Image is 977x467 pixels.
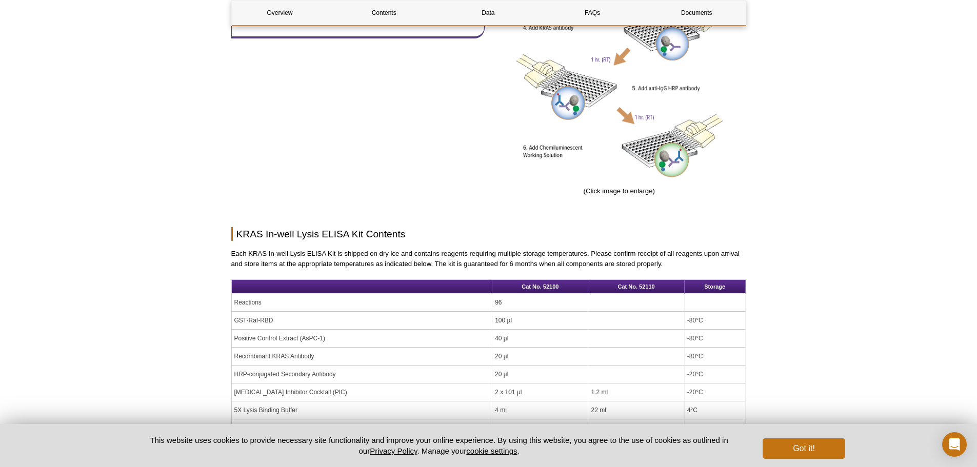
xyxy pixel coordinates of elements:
th: Cat No. 52110 [588,280,684,294]
h2: KRAS In-well Lysis ELISA Kit Contents [231,227,746,241]
a: FAQs [544,1,641,25]
td: 10X Wash Buffer AM2 [232,419,493,437]
td: -80°C [685,348,746,366]
td: HRP-conjugated Secondary Antibody [232,366,493,383]
th: Storage [685,280,746,294]
td: 20 µl [492,348,588,366]
td: [MEDICAL_DATA] Inhibitor Cocktail (PIC) [232,383,493,401]
td: 100 µl [492,312,588,330]
button: cookie settings [466,446,517,455]
a: Overview [232,1,328,25]
p: (Click image to enlarge) [492,186,746,196]
th: Cat No. 52100 [492,280,588,294]
p: Each KRAS In-well Lysis ELISA Kit is shipped on dry ice and contains reagents requiring multiple ... [231,249,746,269]
td: -80°C [685,330,746,348]
td: 4°C [685,401,746,419]
td: -20°C [685,383,746,401]
td: Reactions [232,294,493,312]
td: 96 [492,294,588,312]
td: 22 ml [588,401,684,419]
td: -20°C [685,366,746,383]
a: Data [440,1,536,25]
a: Documents [648,1,745,25]
td: 5X Lysis Binding Buffer [232,401,493,419]
button: Got it! [763,438,845,459]
td: 1.2 ml [588,383,684,401]
td: 20 µl [492,366,588,383]
div: Open Intercom Messenger [942,432,967,457]
a: Contents [336,1,432,25]
td: -80°C [685,312,746,330]
a: Privacy Policy [370,446,417,455]
td: 40 µl [492,330,588,348]
td: GST-Raf-RBD [232,312,493,330]
td: Positive Control Extract (AsPC-1) [232,330,493,348]
td: Recombinant KRAS Antibody [232,348,493,366]
td: 29 ml [492,419,588,437]
p: This website uses cookies to provide necessary site functionality and improve your online experie... [132,435,746,456]
td: 4 ml [492,401,588,419]
td: 4°C [685,419,746,437]
td: 2 x 101 µl [492,383,588,401]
